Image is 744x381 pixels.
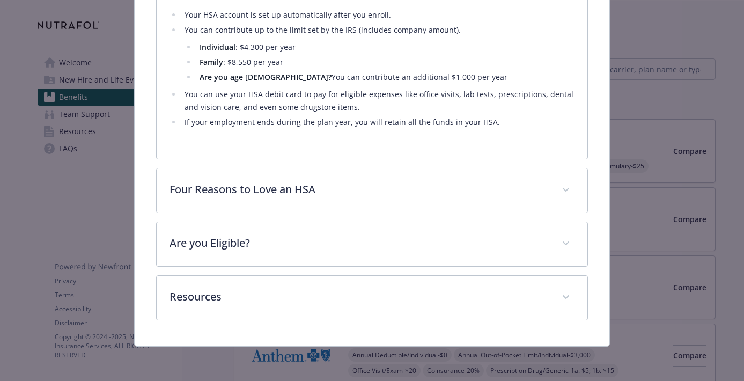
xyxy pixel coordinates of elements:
li: You can contribute an additional $1,000 per year [196,71,575,84]
li: You can contribute up to the limit set by the IRS (includes company amount). [181,24,575,84]
p: Four Reasons to Love an HSA [170,181,549,197]
li: : $8,550 per year [196,56,575,69]
strong: Family [200,57,223,67]
p: Are you Eligible? [170,235,549,251]
strong: Are you age [DEMOGRAPHIC_DATA]? [200,72,332,82]
li: If your employment ends during the plan year, you will retain all the funds in your HSA. [181,116,575,129]
div: Are you Eligible? [157,222,588,266]
strong: Individual [200,42,235,52]
li: Your HSA account is set up automatically after you enroll. [181,9,575,21]
p: Resources [170,289,549,305]
div: Resources [157,276,588,320]
li: : $4,300 per year [196,41,575,54]
div: Four Reasons to Love an HSA [157,168,588,213]
li: You can use your HSA debit card to pay for eligible expenses like office visits, lab tests, presc... [181,88,575,114]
